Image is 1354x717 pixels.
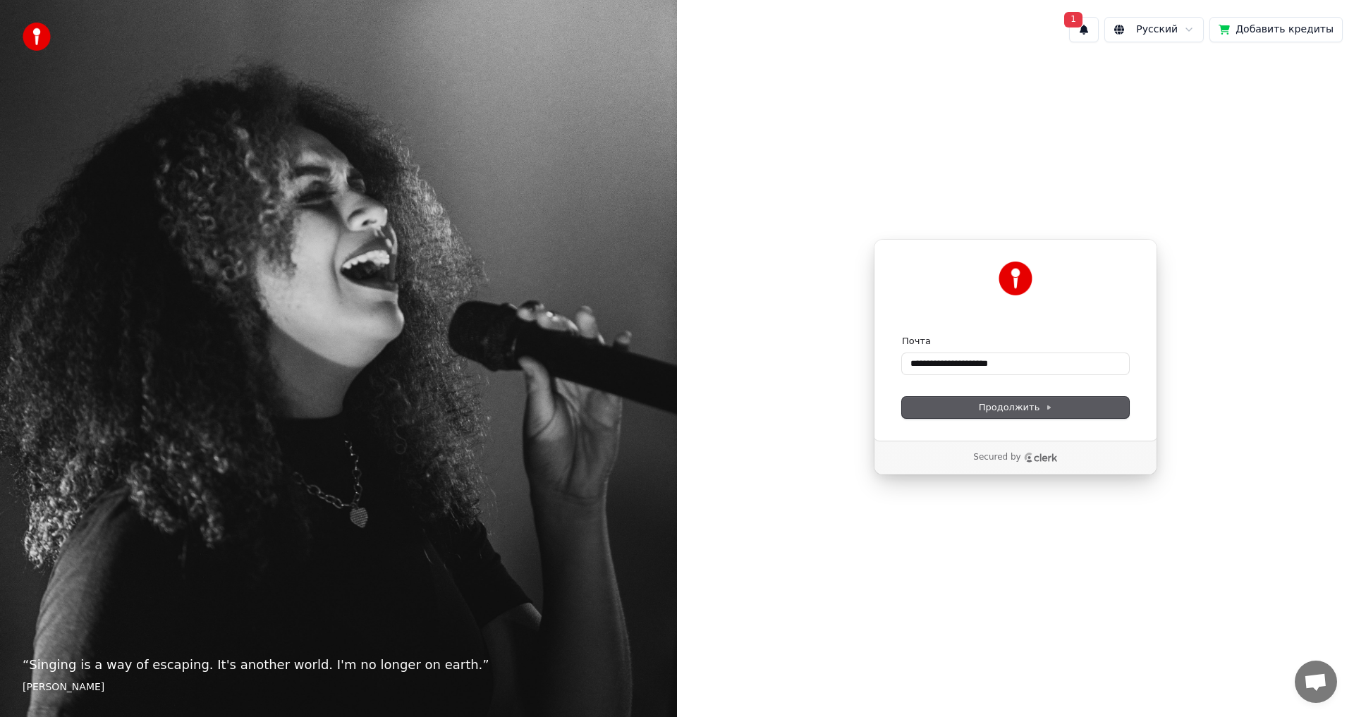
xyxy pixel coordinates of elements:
[1295,661,1337,703] div: Открытый чат
[23,680,654,694] footer: [PERSON_NAME]
[979,401,1053,414] span: Продолжить
[973,452,1020,463] p: Secured by
[1024,453,1058,462] a: Clerk logo
[23,23,51,51] img: youka
[999,262,1032,295] img: Youka
[1209,17,1343,42] button: Добавить кредиты
[902,397,1129,418] button: Продолжить
[23,655,654,675] p: “ Singing is a way of escaping. It's another world. I'm no longer on earth. ”
[1064,12,1082,27] span: 1
[1069,17,1099,42] button: 1
[902,335,931,348] label: Почта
